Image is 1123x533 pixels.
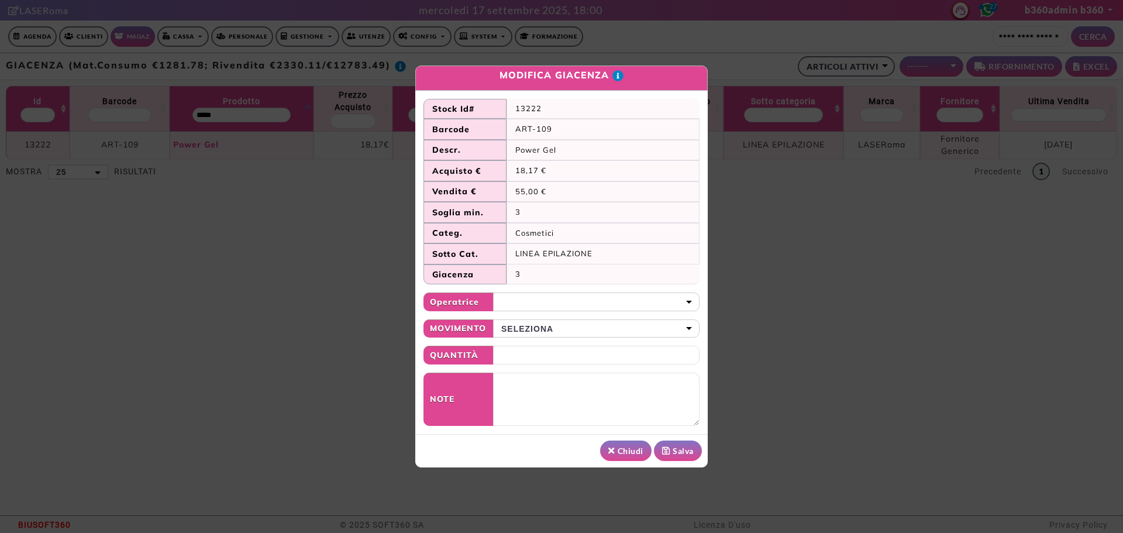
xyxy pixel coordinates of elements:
td: 55,00 € [507,181,700,202]
td: Categ. [423,223,507,244]
td: Vendita € [423,181,507,202]
span: Seleziona [501,322,553,335]
span: MOVIMENTO [423,319,494,338]
td: 3 [507,202,700,223]
td: Power Gel [507,140,700,161]
td: Giacenza [423,264,507,285]
span: Operatrice [423,293,494,311]
td: Acquisto € [423,160,507,181]
td: 18,17 € [507,160,700,181]
button: Salva [654,441,702,461]
td: LINEA EPILAZIONE [507,243,700,264]
td: ART-109 [507,119,700,140]
td: 13222 [507,99,700,119]
td: Descr. [423,140,507,161]
span: NOTE [423,373,494,426]
td: Soglia min. [423,202,507,223]
button: Chiudi [600,441,652,461]
span: QUANTITÀ [423,346,494,364]
td: Cosmetici [507,223,700,244]
h3: Modifica Giacenza [500,68,623,82]
td: Barcode [423,119,507,140]
td: Stock Id# [423,99,507,119]
td: 3 [507,264,700,285]
td: Sotto Cat. [423,243,507,264]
